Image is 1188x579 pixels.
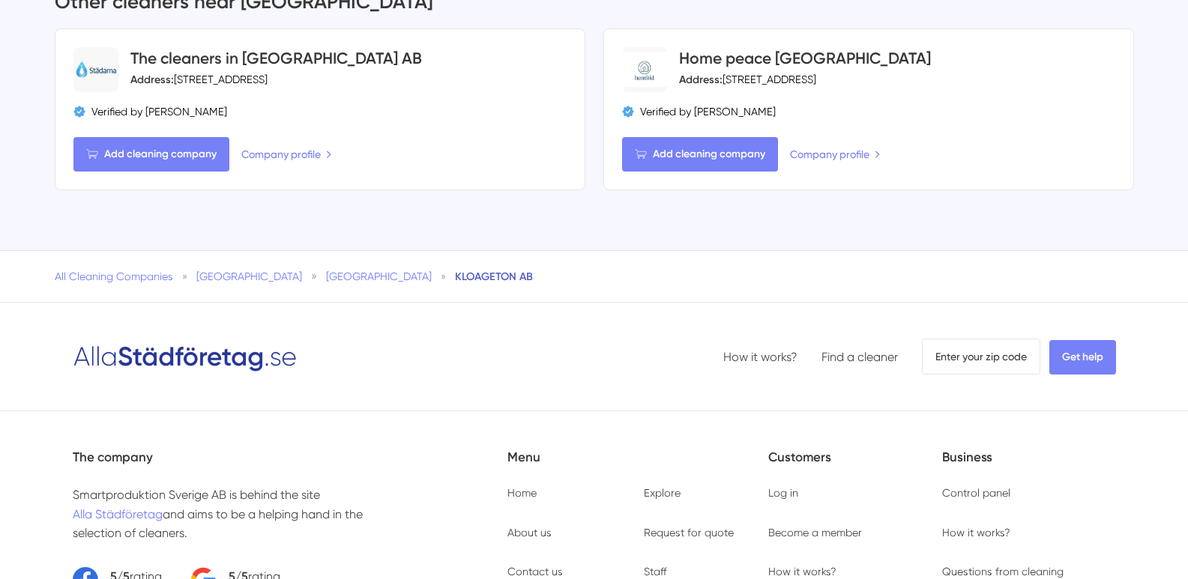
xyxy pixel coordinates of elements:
a: Control panel [942,487,1010,499]
a: How it works? [723,350,797,364]
font: Verified by [PERSON_NAME] [91,106,227,118]
font: Company profile [790,148,869,160]
font: [STREET_ADDRESS] [174,73,268,85]
a: How it works? [942,527,1010,539]
img: Logo All Cleaning Companies [73,340,298,373]
a: Alla Städföretag [73,507,163,521]
a: Staff [644,566,666,578]
font: » [311,269,317,283]
font: Add cleaning company [104,148,217,160]
a: The cleaners in [GEOGRAPHIC_DATA] AB [130,49,422,67]
a: Home [507,487,537,499]
a: Company profile [241,146,332,163]
a: Log in [768,487,798,499]
a: Explore [644,487,681,499]
a: Request for quote [644,527,734,539]
font: [STREET_ADDRESS] [723,73,816,85]
font: Verified by [PERSON_NAME] [640,106,776,118]
span: Enter your zip code [922,339,1040,375]
a: Find a cleaner [821,350,898,364]
font: Address: [130,73,174,86]
font: Menu [507,449,540,464]
font: Business [942,449,992,464]
a: Become a member [768,527,862,539]
a: Home peace [GEOGRAPHIC_DATA] [679,49,931,67]
font: Customers [768,449,831,464]
a: About us [507,527,552,539]
a: All Cleaning Companies [55,270,173,282]
a: KLOAGETON AB [455,270,533,283]
font: » [441,270,446,282]
font: and aims to be a helping hand in the selection of cleaners. [73,507,363,540]
a: [GEOGRAPHIC_DATA] [326,270,432,282]
a: How it works? [768,566,836,578]
a: [GEOGRAPHIC_DATA] [196,270,302,282]
img: Hemfrid Uppsala logotype [622,52,667,87]
a: Contact us [507,566,563,578]
nav: Breadcrumbs [55,269,1134,284]
font: Get help [1062,351,1103,363]
font: Enter your zip code [935,351,1027,363]
span: Get help [1049,340,1116,375]
font: Company profile [241,148,321,160]
font: Address: [679,73,723,86]
a: Company profile [790,146,881,163]
font: Add cleaning company [653,148,765,160]
img: The cleaners in Uppsala AB logotype [73,59,118,79]
font: Smartproduktion Sverige AB is behind the site [73,488,320,502]
font: » [182,270,187,282]
font: The company [73,449,153,464]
